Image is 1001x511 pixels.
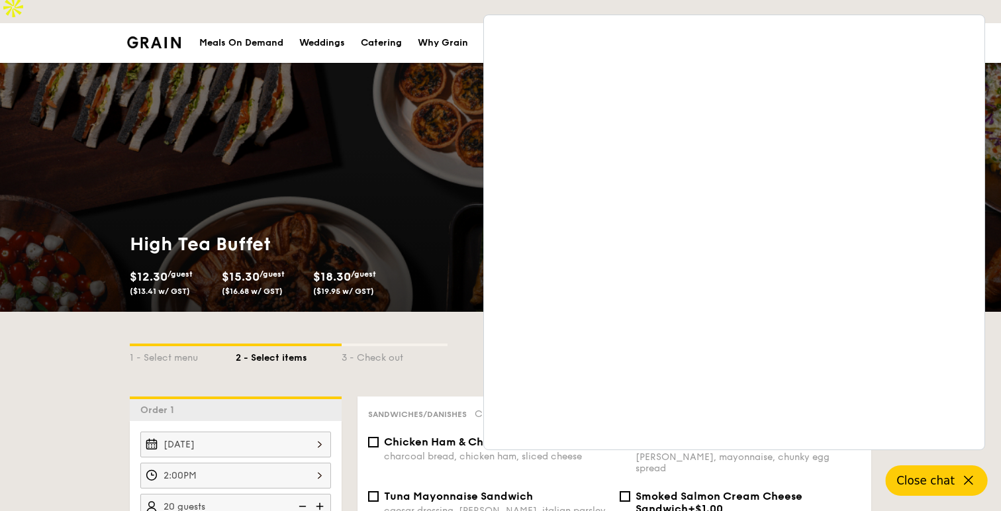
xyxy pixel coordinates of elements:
span: Order 1 [140,404,179,416]
div: 1 - Select menu [130,346,236,365]
span: $15.30 [222,269,260,284]
div: Catering [361,23,402,63]
span: Close chat [896,474,955,487]
span: Sandwiches/Danishes [368,410,467,419]
span: /guest [260,269,285,279]
span: /guest [351,269,376,279]
span: ($16.68 w/ GST) [222,287,283,296]
input: Event time [140,463,331,488]
div: [PERSON_NAME], mayonnaise, chunky egg spread [636,451,861,474]
div: 3 - Check out [342,346,448,365]
div: Meals On Demand [199,23,283,63]
span: ($19.95 w/ GST) [313,287,374,296]
div: charcoal bread, chicken ham, sliced cheese [384,451,609,462]
div: Weddings [299,23,345,63]
input: Chicken Ham & Cheese Sandwichcharcoal bread, chicken ham, sliced cheese [368,437,379,447]
span: Chicken Ham & Cheese Sandwich [384,436,563,448]
input: Tuna Mayonnaise Sandwichcaesar dressing, [PERSON_NAME], italian parsley [368,491,379,502]
a: Logotype [127,36,181,48]
button: Close chat [886,465,988,496]
a: Weddings [291,23,353,63]
span: Choose 5 courses [475,408,575,420]
a: Catering [353,23,410,63]
span: $12.30 [130,269,167,284]
input: Event date [140,432,331,457]
h1: High Tea Buffet [130,232,495,256]
a: Why Grain [410,23,476,63]
iframe: To enrich screen reader interactions, please activate Accessibility in Grammarly extension settings [484,15,984,449]
a: Meals On Demand [191,23,291,63]
div: 2 - Select items [236,346,342,365]
span: $18.30 [313,269,351,284]
span: Tuna Mayonnaise Sandwich [384,490,533,502]
div: Why Grain [418,23,468,63]
span: ($13.41 w/ GST) [130,287,190,296]
input: Smoked Salmon Cream Cheese Sandwich+$1.00caper, cream cheese, smoked salmon [620,491,630,502]
img: Grain [127,36,181,48]
span: /guest [167,269,193,279]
